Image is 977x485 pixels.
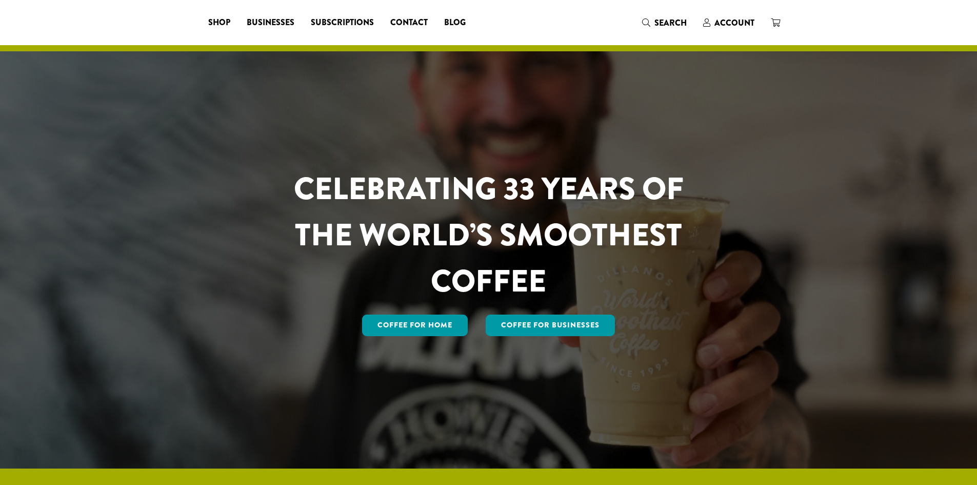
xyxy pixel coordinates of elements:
[200,14,238,31] a: Shop
[390,16,428,29] span: Contact
[264,166,714,304] h1: CELEBRATING 33 YEARS OF THE WORLD’S SMOOTHEST COFFEE
[208,16,230,29] span: Shop
[362,315,468,336] a: Coffee for Home
[714,17,754,29] span: Account
[486,315,615,336] a: Coffee For Businesses
[634,14,695,31] a: Search
[444,16,466,29] span: Blog
[654,17,687,29] span: Search
[311,16,374,29] span: Subscriptions
[247,16,294,29] span: Businesses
